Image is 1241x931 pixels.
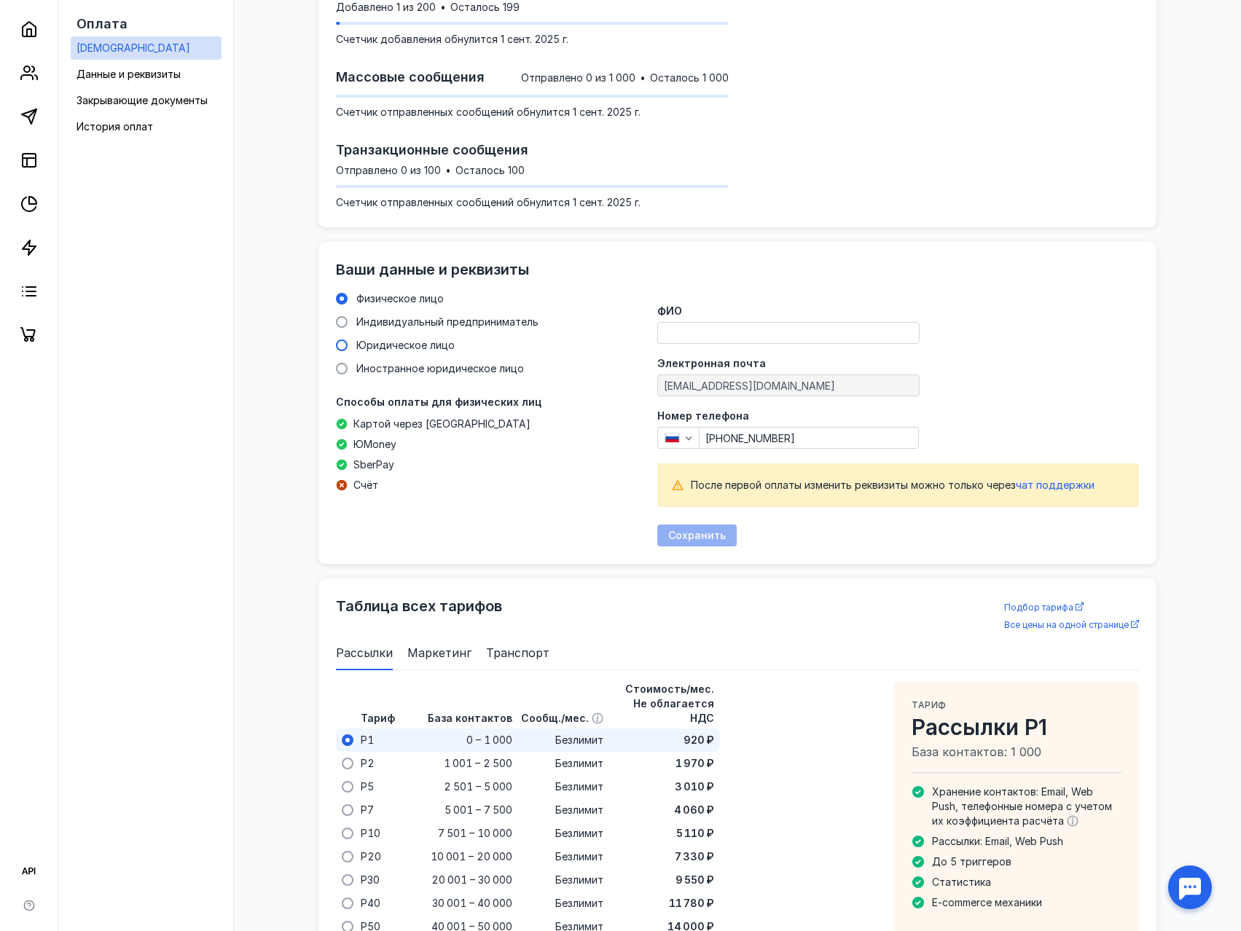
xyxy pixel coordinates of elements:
span: 7 330 ₽ [675,849,714,864]
a: Все цены на одной странице [1004,618,1139,632]
span: • [445,165,451,176]
span: Безлимит [555,733,603,747]
span: P20 [361,849,381,864]
span: Cчетчик отправленных сообщений обнулится 1 сент. 2025 г. [336,196,641,208]
span: Рассылки: Email, Web Push [932,835,1063,847]
span: Транспорт [486,644,549,661]
span: Сообщ./мес. [521,712,589,724]
span: P1 [361,733,374,747]
span: 1 970 ₽ [676,756,714,771]
span: Статистика [932,876,991,888]
span: До 5 триггеров [932,855,1011,868]
span: 920 ₽ [684,733,714,747]
span: Осталось 100 [455,163,525,178]
a: Подбор тарифа [1004,600,1139,615]
span: Счёт [353,478,378,492]
button: чат поддержки [1016,478,1095,492]
span: Безлимит [555,849,603,864]
span: P5 [361,779,374,794]
span: Закрывающие документы [77,94,208,106]
span: 11 780 ₽ [669,896,714,911]
span: 3 010 ₽ [675,779,714,794]
span: Массовые сообщения [336,69,485,85]
span: Тариф [912,699,947,710]
span: Способы оплаты для физических лиц [336,396,541,408]
span: • [640,73,646,83]
span: Хранение контактов: Email, Web Push, телефонные номера с учетом их коэффициента расчёта [932,785,1112,827]
span: Безлимит [555,779,603,794]
span: Безлимит [555,873,603,887]
span: 1 001 – 2 500 [444,756,512,771]
div: После первой оплаты изменить реквизиты можно только через [691,478,1124,492]
span: 5 110 ₽ [676,826,714,841]
span: Все цены на одной странице [1004,619,1129,630]
span: Картой через [GEOGRAPHIC_DATA] [353,417,531,431]
span: P30 [361,873,380,887]
span: Отправлено 0 из 100 [336,163,441,178]
span: Иностранное юридическое лицо [356,362,524,374]
span: чат поддержки [1016,479,1095,491]
span: 30 001 – 40 000 [432,896,512,911]
span: Номер телефона [657,411,749,421]
span: ЮMoney [353,437,396,452]
span: 7 501 – 10 000 [438,826,512,841]
span: Рассылки P1 [912,714,1121,740]
span: Счетчик добавления обнулится 1 сент. 2025 г. [336,33,568,45]
span: Подбор тарифа [1004,602,1073,613]
span: P40 [361,896,380,911]
span: История оплат [77,120,153,133]
span: SberPay [353,457,394,472]
span: 0 – 1 000 [466,733,512,747]
span: Индивидуальный предприниматель [356,315,539,328]
a: История оплат [71,115,222,138]
span: База контактов [428,712,512,724]
span: Стоимость/мес. Не облагается НДС [625,683,714,724]
span: P10 [361,826,380,841]
a: Данные и реквизиты [71,63,222,86]
span: 4 060 ₽ [674,803,714,817]
span: Рассылки [336,644,393,661]
span: E-commerce механики [932,896,1042,908]
span: Безлимит [555,756,603,771]
span: База контактов: 1 000 [912,743,1121,761]
span: 2 501 – 5 000 [444,779,512,794]
span: Cчетчик отправленных сообщений обнулится 1 сент. 2025 г. [336,106,641,118]
span: Отправлено 0 из 1 000 [521,71,635,85]
span: ФИО [657,306,682,316]
span: Маркетинг [407,644,471,661]
span: Физическое лицо [356,292,444,305]
span: P2 [361,756,375,771]
span: 10 001 – 20 000 [431,849,512,864]
span: 9 550 ₽ [676,873,714,887]
span: 20 001 – 30 000 [431,873,512,887]
span: Юридическое лицо [356,339,455,351]
span: Тариф [361,712,395,724]
span: Осталось 1 000 [650,71,729,85]
span: Электронная почта [657,358,766,369]
span: • [440,2,446,12]
span: Оплата [77,16,128,31]
span: Безлимит [555,803,603,817]
span: Безлимит [555,896,603,911]
span: Таблица всех тарифов [336,597,502,615]
span: Данные и реквизиты [77,68,181,80]
span: P7 [361,803,374,817]
span: 5 001 – 7 500 [445,803,512,817]
span: Транзакционные сообщения [336,142,528,157]
span: [DEMOGRAPHIC_DATA] [77,42,190,54]
span: Безлимит [555,826,603,841]
a: Закрывающие документы [71,89,222,112]
a: [DEMOGRAPHIC_DATA] [71,36,222,60]
span: Ваши данные и реквизиты [336,261,529,278]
